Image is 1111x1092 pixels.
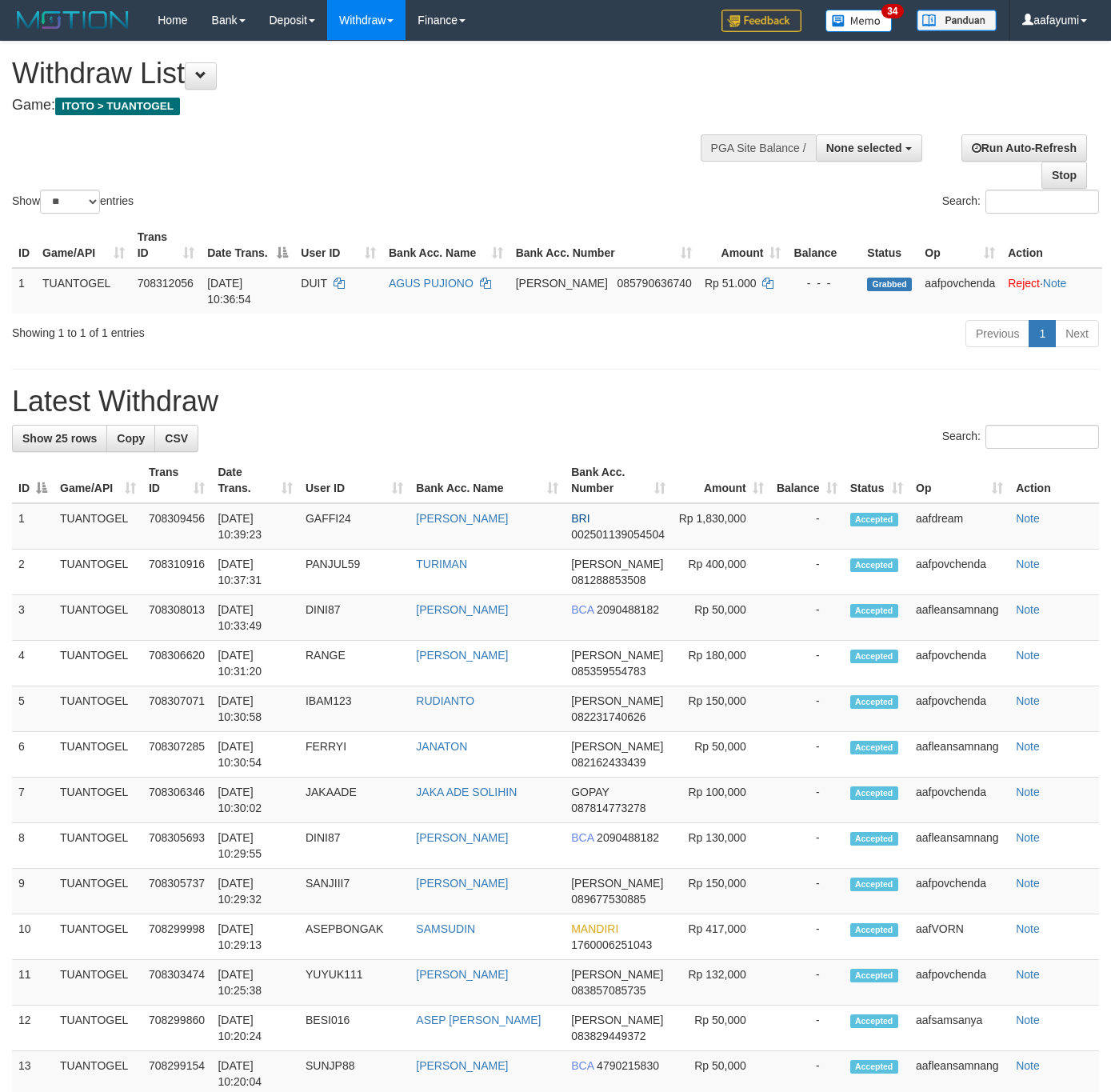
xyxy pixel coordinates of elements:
[1041,162,1087,189] a: Stop
[299,641,410,686] td: RANGE
[965,320,1029,347] a: Previous
[55,98,180,115] span: ITOTO > TUANTOGEL
[299,595,410,641] td: DINI87
[672,914,770,960] td: Rp 417,000
[211,686,299,732] td: [DATE] 10:30:58
[54,960,142,1006] td: TUANTOGEL
[142,503,212,550] td: 708309456
[416,831,508,844] a: [PERSON_NAME]
[299,778,410,823] td: JAKAADE
[961,134,1087,162] a: Run Auto-Refresh
[571,528,665,541] span: Copy 002501139054504 to clipboard
[12,8,134,32] img: MOTION_logo.png
[294,222,382,268] th: User ID: activate to sort column ascending
[211,732,299,778] td: [DATE] 10:30:54
[211,960,299,1006] td: [DATE] 10:25:38
[844,458,909,503] th: Status: activate to sort column ascending
[299,823,410,869] td: DINI87
[1016,649,1040,662] a: Note
[672,778,770,823] td: Rp 100,000
[571,831,593,844] span: BCA
[416,922,475,935] a: SAMSUDIN
[597,1059,659,1072] span: Copy 4790215830 to clipboard
[942,190,1099,214] label: Search:
[211,869,299,914] td: [DATE] 10:29:32
[672,960,770,1006] td: Rp 132,000
[201,222,294,268] th: Date Trans.: activate to sort column descending
[12,503,54,550] td: 1
[571,665,645,678] span: Copy 085359554783 to clipboard
[142,914,212,960] td: 708299998
[12,960,54,1006] td: 11
[571,938,652,951] span: Copy 1760006251043 to clipboard
[770,732,844,778] td: -
[54,823,142,869] td: TUANTOGEL
[909,595,1009,641] td: aafleansamnang
[142,458,212,503] th: Trans ID: activate to sort column ascending
[299,686,410,732] td: IBAM123
[138,277,194,290] span: 708312056
[770,869,844,914] td: -
[12,58,725,90] h1: Withdraw List
[301,277,326,290] span: DUIT
[1029,320,1056,347] a: 1
[416,877,508,890] a: [PERSON_NAME]
[909,1006,1009,1051] td: aafsamsanya
[299,732,410,778] td: FERRYI
[54,1006,142,1051] td: TUANTOGEL
[12,386,1099,418] h1: Latest Withdraw
[850,741,898,754] span: Accepted
[571,574,645,586] span: Copy 081288853508 to clipboard
[571,984,645,997] span: Copy 083857085735 to clipboard
[54,686,142,732] td: TUANTOGEL
[617,277,691,290] span: Copy 085790636740 to clipboard
[1001,268,1102,314] td: ·
[985,425,1099,449] input: Search:
[12,190,134,214] label: Show entries
[12,778,54,823] td: 7
[1016,877,1040,890] a: Note
[850,923,898,937] span: Accepted
[942,425,1099,449] label: Search:
[571,893,645,906] span: Copy 089677530885 to clipboard
[142,1006,212,1051] td: 708299860
[917,10,997,31] img: panduan.png
[571,968,663,981] span: [PERSON_NAME]
[416,558,467,570] a: TURIMAN
[142,869,212,914] td: 708305737
[565,458,672,503] th: Bank Acc. Number: activate to sort column ascending
[1016,922,1040,935] a: Note
[54,595,142,641] td: TUANTOGEL
[54,458,142,503] th: Game/API: activate to sort column ascending
[54,778,142,823] td: TUANTOGEL
[416,603,508,616] a: [PERSON_NAME]
[909,732,1009,778] td: aafleansamnang
[850,786,898,800] span: Accepted
[571,1059,593,1072] span: BCA
[770,778,844,823] td: -
[299,869,410,914] td: SANJIII7
[571,603,593,616] span: BCA
[1055,320,1099,347] a: Next
[672,823,770,869] td: Rp 130,000
[142,550,212,595] td: 708310916
[416,649,508,662] a: [PERSON_NAME]
[571,512,589,525] span: BRI
[106,425,155,452] a: Copy
[909,641,1009,686] td: aafpovchenda
[211,595,299,641] td: [DATE] 10:33:49
[299,960,410,1006] td: YUYUK111
[299,1006,410,1051] td: BESI016
[1016,740,1040,753] a: Note
[571,740,663,753] span: [PERSON_NAME]
[36,222,131,268] th: Game/API: activate to sort column ascending
[850,695,898,709] span: Accepted
[154,425,198,452] a: CSV
[1043,277,1067,290] a: Note
[299,550,410,595] td: PANJUL59
[672,1006,770,1051] td: Rp 50,000
[211,1006,299,1051] td: [DATE] 10:20:24
[770,458,844,503] th: Balance: activate to sort column ascending
[54,732,142,778] td: TUANTOGEL
[597,603,659,616] span: Copy 2090488182 to clipboard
